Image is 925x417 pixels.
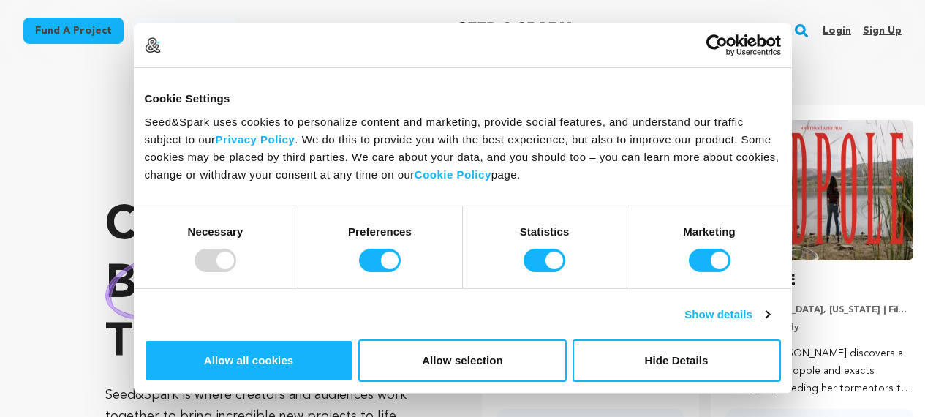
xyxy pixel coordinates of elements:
[105,251,240,320] img: hand sketched image
[188,225,243,237] strong: Necessary
[520,225,570,237] strong: Statistics
[653,34,781,56] a: Usercentrics Cookiebot - opens in a new window
[823,19,851,42] a: Login
[725,345,913,397] p: Outcast [PERSON_NAME] discovers a carnivorous tadpole and exacts revenge by feeding her tormentor...
[105,198,423,373] p: Crowdfunding that .
[457,22,572,40] a: Seed&Spark Homepage
[725,120,913,260] img: TADPOLE image
[216,132,295,145] a: Privacy Policy
[415,168,491,180] a: Cookie Policy
[348,225,412,237] strong: Preferences
[573,339,781,382] button: Hide Details
[684,306,769,323] a: Show details
[863,19,902,42] a: Sign up
[23,18,124,44] a: Fund a project
[358,339,567,382] button: Allow selection
[457,22,572,40] img: Seed&Spark Logo Dark Mode
[145,37,161,53] img: logo
[725,322,913,334] p: Horror, Comedy
[725,304,913,316] p: [GEOGRAPHIC_DATA], [US_STATE] | Film Short
[145,90,781,108] div: Cookie Settings
[145,113,781,183] div: Seed&Spark uses cookies to personalize content and marketing, provide social features, and unders...
[132,18,236,44] a: Start a project
[683,225,736,237] strong: Marketing
[145,339,353,382] button: Allow all cookies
